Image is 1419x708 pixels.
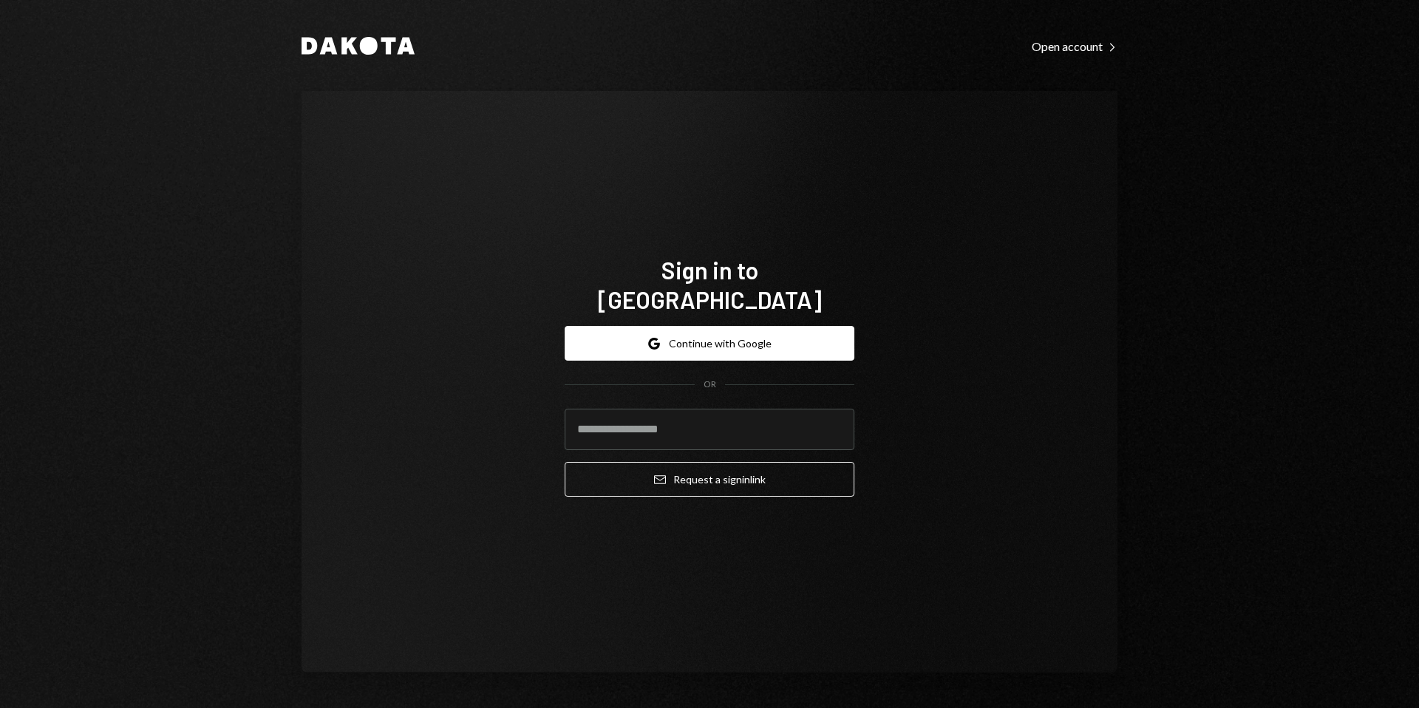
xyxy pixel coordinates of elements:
div: Open account [1032,39,1117,54]
h1: Sign in to [GEOGRAPHIC_DATA] [565,255,854,314]
button: Request a signinlink [565,462,854,497]
div: OR [704,378,716,391]
a: Open account [1032,38,1117,54]
button: Continue with Google [565,326,854,361]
